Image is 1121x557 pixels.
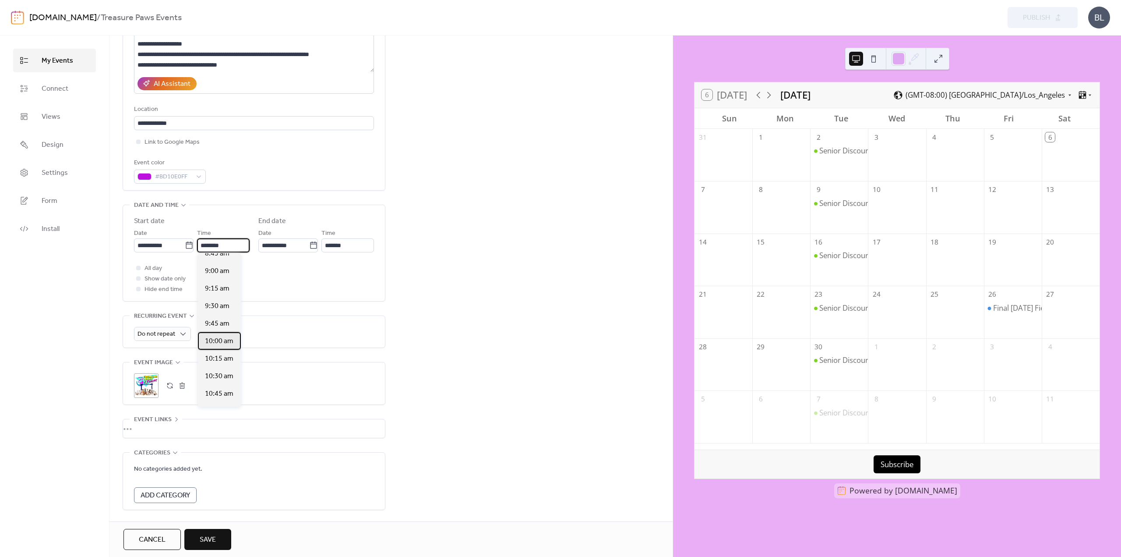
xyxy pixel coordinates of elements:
[814,342,824,351] div: 30
[872,342,881,351] div: 1
[987,132,997,142] div: 5
[13,161,96,184] a: Settings
[134,448,170,458] span: Categories
[1036,108,1093,129] div: Sat
[42,56,73,66] span: My Events
[819,408,896,418] div: Senior Discount [DATE]
[872,237,881,247] div: 17
[987,237,997,247] div: 19
[819,198,896,209] div: Senior Discount [DATE]
[869,108,925,129] div: Wed
[139,535,166,545] span: Cancel
[987,342,997,351] div: 3
[814,394,824,404] div: 7
[874,455,920,473] button: Subscribe
[930,185,939,195] div: 11
[13,189,96,213] a: Form
[756,132,766,142] div: 1
[42,140,63,150] span: Design
[205,266,229,277] span: 9:00 am
[134,104,372,115] div: Location
[137,328,175,340] span: Do not repeat
[145,263,162,274] span: All day
[123,529,181,550] a: Cancel
[154,79,190,89] div: AI Assistant
[756,290,766,299] div: 22
[200,535,216,545] span: Save
[134,487,197,503] button: Add Category
[134,200,179,211] span: Date and time
[42,112,60,122] span: Views
[101,10,182,26] b: Treasure Paws Events
[819,355,896,365] div: Senior Discount [DATE]
[184,529,231,550] button: Save
[205,248,229,259] span: 8:45 am
[987,290,997,299] div: 26
[1088,7,1110,28] div: BL
[29,10,97,26] a: [DOMAIN_NAME]
[872,394,881,404] div: 8
[756,342,766,351] div: 29
[205,301,229,312] span: 9:30 am
[758,108,814,129] div: Mon
[42,196,57,206] span: Form
[155,172,192,182] span: #BD10E0FF
[134,464,202,475] span: No categories added yet.
[756,237,766,247] div: 15
[698,132,708,142] div: 31
[819,303,896,313] div: Senior Discount [DATE]
[814,185,824,195] div: 9
[134,520,148,530] span: RSVP
[819,145,896,156] div: Senior Discount [DATE]
[756,185,766,195] div: 8
[698,237,708,247] div: 14
[780,88,811,103] div: [DATE]
[872,185,881,195] div: 10
[810,198,868,209] div: Senior Discount Tuesday
[42,84,68,94] span: Connect
[1045,132,1055,142] div: 6
[134,228,147,239] span: Date
[1045,394,1055,404] div: 11
[1045,290,1055,299] div: 27
[13,49,96,72] a: My Events
[13,105,96,128] a: Views
[698,185,708,195] div: 7
[819,250,896,261] div: Senior Discount [DATE]
[702,108,758,129] div: Sun
[137,77,197,90] button: AI Assistant
[11,11,24,25] img: logo
[810,145,868,156] div: Senior Discount Tuesday
[134,311,187,322] span: Recurring event
[205,371,233,382] span: 10:30 am
[1045,342,1055,351] div: 4
[258,228,271,239] span: Date
[134,415,172,425] span: Event links
[810,303,868,313] div: Senior Discount Tuesday
[930,394,939,404] div: 9
[930,290,939,299] div: 25
[984,303,1042,313] div: Final Friday Fiesta
[13,77,96,100] a: Connect
[205,336,233,347] span: 10:00 am
[205,406,233,417] span: 11:00 am
[930,237,939,247] div: 18
[1045,185,1055,195] div: 13
[42,168,68,178] span: Settings
[145,284,183,295] span: Hide end time
[814,237,824,247] div: 16
[814,132,824,142] div: 2
[930,342,939,351] div: 2
[134,158,204,168] div: Event color
[205,354,233,364] span: 10:15 am
[145,274,186,284] span: Show date only
[205,284,229,294] span: 9:15 am
[698,394,708,404] div: 5
[134,358,173,368] span: Event image
[810,250,868,261] div: Senior Discount Tuesday
[872,132,881,142] div: 3
[895,485,957,496] a: [DOMAIN_NAME]
[134,373,159,398] div: ;
[258,216,286,227] div: End date
[987,394,997,404] div: 10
